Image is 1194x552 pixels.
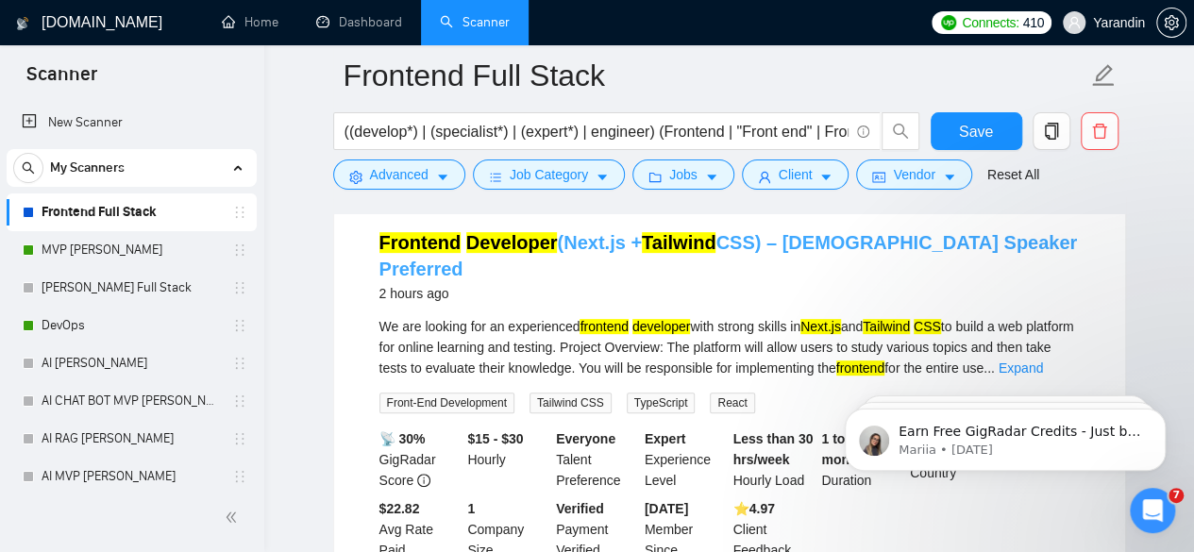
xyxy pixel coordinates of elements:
b: ⭐️ 4.97 [733,501,775,516]
a: Expand [999,360,1043,376]
span: info-circle [417,474,430,487]
span: caret-down [436,170,449,184]
b: $22.82 [379,501,420,516]
b: [DATE] [645,501,688,516]
button: folderJobscaret-down [632,159,734,190]
span: React [710,393,754,413]
span: ... [984,360,995,376]
input: Search Freelance Jobs... [345,120,849,143]
span: holder [232,280,247,295]
span: search [883,123,918,140]
button: idcardVendorcaret-down [856,159,971,190]
span: caret-down [705,170,718,184]
input: Scanner name... [344,52,1087,99]
a: New Scanner [22,104,242,142]
div: 2 hours ago [379,282,1080,305]
b: 📡 30% [379,431,426,446]
mark: Frontend [379,232,462,253]
div: We are looking for an experienced with strong skills in and to build a web platform for online le... [379,316,1080,378]
b: 1 [467,501,475,516]
div: Hourly Load [730,428,818,491]
mark: developer [632,319,691,334]
span: delete [1082,123,1118,140]
button: userClientcaret-down [742,159,849,190]
a: dashboardDashboard [316,14,402,30]
b: Verified [556,501,604,516]
span: double-left [225,508,244,527]
span: holder [232,393,247,409]
iframe: Intercom notifications message [816,369,1194,501]
b: Expert [645,431,686,446]
a: searchScanner [440,14,510,30]
span: info-circle [857,125,869,138]
a: MVP [PERSON_NAME] [42,231,221,269]
span: Scanner [11,60,112,100]
span: holder [232,205,247,220]
div: Experience Level [641,428,730,491]
span: Vendor [893,164,934,185]
img: upwork-logo.png [941,15,956,30]
a: [PERSON_NAME] Full Stack [42,269,221,307]
a: AI RAG [PERSON_NAME] [42,420,221,458]
mark: Next.js [800,319,841,334]
div: Talent Preference [552,428,641,491]
span: TypeScript [627,393,696,413]
span: Tailwind CSS [530,393,612,413]
a: Frontend Developer(Next.js +TailwindCSS) – [DEMOGRAPHIC_DATA] Speaker Preferred [379,232,1078,279]
button: barsJob Categorycaret-down [473,159,625,190]
button: Save [931,112,1022,150]
span: idcard [872,170,885,184]
a: AI CHAT BOT MVP [PERSON_NAME] [42,382,221,420]
mark: Tailwind [863,319,910,334]
button: delete [1081,112,1118,150]
span: copy [1034,123,1069,140]
span: user [1068,16,1081,29]
span: search [14,161,42,175]
button: search [13,153,43,183]
li: New Scanner [7,104,257,142]
button: copy [1033,112,1070,150]
span: setting [349,170,362,184]
span: Client [779,164,813,185]
a: AI [PERSON_NAME] [42,344,221,382]
a: AI MVP [PERSON_NAME] [42,458,221,495]
span: My Scanners [50,149,125,187]
span: holder [232,469,247,484]
div: GigRadar Score [376,428,464,491]
mark: CSS [914,319,941,334]
b: $15 - $30 [467,431,523,446]
span: 410 [1023,12,1044,33]
span: caret-down [943,170,956,184]
span: 7 [1169,488,1184,503]
a: DevOps [42,307,221,344]
a: Frontend Full Stack [42,193,221,231]
mark: frontend [836,360,884,376]
span: Jobs [669,164,698,185]
span: folder [648,170,662,184]
span: holder [232,431,247,446]
span: Connects: [962,12,1018,33]
span: caret-down [819,170,832,184]
span: setting [1157,15,1186,30]
span: bars [489,170,502,184]
span: holder [232,243,247,258]
img: logo [16,8,29,39]
span: Job Category [510,164,588,185]
mark: frontend [580,319,628,334]
b: Everyone [556,431,615,446]
span: holder [232,356,247,371]
button: settingAdvancedcaret-down [333,159,465,190]
a: homeHome [222,14,278,30]
mark: Developer [466,232,558,253]
span: Front-End Development [379,393,514,413]
span: user [758,170,771,184]
div: Hourly [463,428,552,491]
button: setting [1156,8,1186,38]
button: search [882,112,919,150]
span: caret-down [596,170,609,184]
iframe: Intercom live chat [1130,488,1175,533]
